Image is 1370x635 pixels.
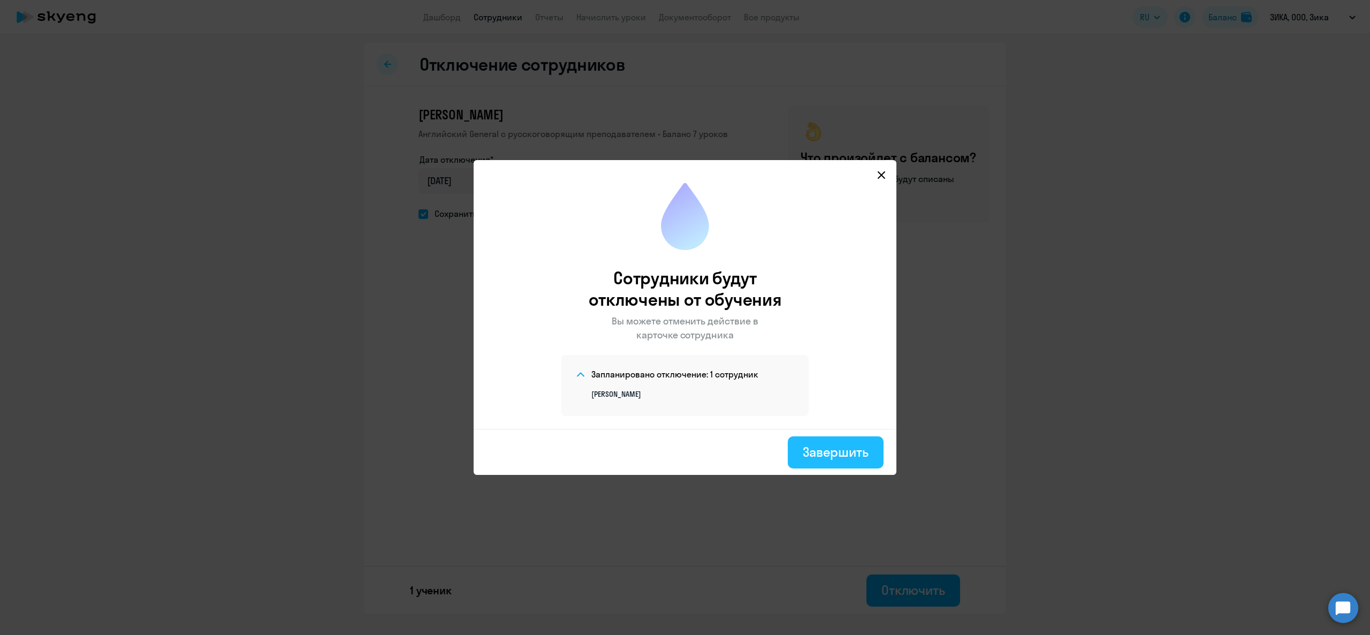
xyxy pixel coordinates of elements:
[606,314,764,342] p: Вы можете отменить действие в карточке сотрудника
[788,436,884,468] button: Завершить
[566,267,804,310] h2: Сотрудники будут отключены от обучения
[591,368,758,380] h4: Запланировано отключение: 1 сотрудник
[591,389,794,399] li: [PERSON_NAME]
[803,443,869,460] div: Завершить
